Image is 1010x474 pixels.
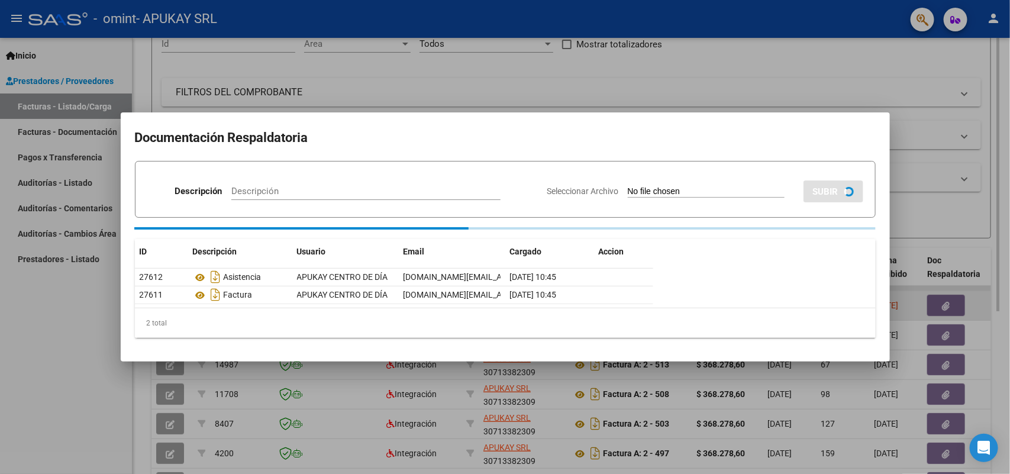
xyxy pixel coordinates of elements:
[193,285,288,304] div: Factura
[970,434,998,462] div: Open Intercom Messenger
[297,290,388,299] span: APUKAY CENTRO DE DÍA
[510,290,557,299] span: [DATE] 10:45
[404,272,598,282] span: [DOMAIN_NAME][EMAIL_ADDRESS][DOMAIN_NAME]
[404,247,425,256] span: Email
[510,272,557,282] span: [DATE] 10:45
[510,247,542,256] span: Cargado
[404,290,598,299] span: [DOMAIN_NAME][EMAIL_ADDRESS][DOMAIN_NAME]
[208,285,224,304] i: Descargar documento
[135,239,188,265] datatable-header-cell: ID
[175,185,222,198] p: Descripción
[188,239,292,265] datatable-header-cell: Descripción
[297,247,326,256] span: Usuario
[813,186,838,197] span: SUBIR
[135,308,876,338] div: 2 total
[599,247,624,256] span: Accion
[193,267,288,286] div: Asistencia
[292,239,399,265] datatable-header-cell: Usuario
[399,239,505,265] datatable-header-cell: Email
[135,127,876,149] h2: Documentación Respaldatoria
[208,267,224,286] i: Descargar documento
[140,247,147,256] span: ID
[594,239,653,265] datatable-header-cell: Accion
[297,272,388,282] span: APUKAY CENTRO DE DÍA
[547,186,619,196] span: Seleccionar Archivo
[505,239,594,265] datatable-header-cell: Cargado
[140,272,163,282] span: 27612
[804,180,863,202] button: SUBIR
[140,290,163,299] span: 27611
[193,247,237,256] span: Descripción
